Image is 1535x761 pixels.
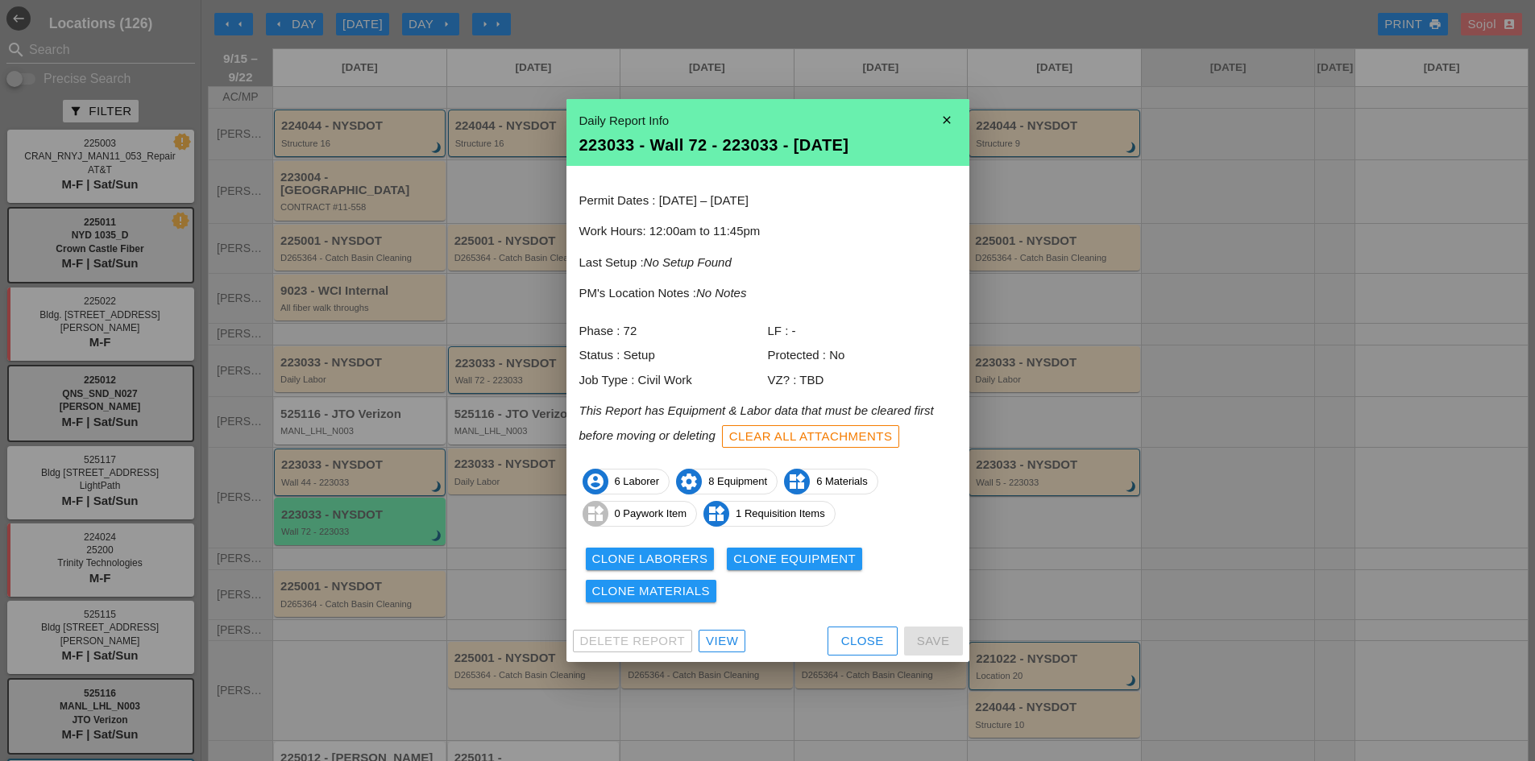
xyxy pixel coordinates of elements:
button: Clone Materials [586,580,717,602]
i: close [931,104,963,136]
i: No Notes [696,286,747,300]
div: Status : Setup [579,346,768,365]
button: Clone Laborers [586,548,715,570]
div: Phase : 72 [579,322,768,341]
div: Clone Equipment [733,550,856,569]
span: 8 Equipment [677,469,777,494]
div: LF : - [768,322,956,341]
span: 6 Laborer [583,469,670,494]
i: widgets [703,501,729,527]
div: View [706,632,738,651]
div: Daily Report Info [579,112,956,130]
i: widgets [784,469,810,494]
div: Job Type : Civil Work [579,371,768,390]
span: 6 Materials [785,469,877,494]
i: account_circle [583,469,608,494]
p: Work Hours: 12:00am to 11:45pm [579,222,956,241]
div: Protected : No [768,346,956,365]
div: Close [841,632,884,651]
div: Clone Laborers [592,550,708,569]
div: VZ? : TBD [768,371,956,390]
p: PM's Location Notes : [579,284,956,303]
span: 1 Requisition Items [704,501,835,527]
span: 0 Paywork Item [583,501,697,527]
p: Last Setup : [579,254,956,272]
i: This Report has Equipment & Labor data that must be cleared first before moving or deleting [579,403,934,441]
a: View [699,630,745,652]
button: Close [828,627,898,656]
div: Clone Materials [592,582,711,601]
div: Clear All Attachments [729,428,893,446]
button: Clear All Attachments [722,425,900,448]
p: Permit Dates : [DATE] – [DATE] [579,192,956,210]
i: No Setup Found [644,255,732,269]
button: Clone Equipment [727,548,862,570]
i: settings [676,469,702,494]
i: widgets [583,501,608,527]
div: 223033 - Wall 72 - 223033 - [DATE] [579,137,956,153]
